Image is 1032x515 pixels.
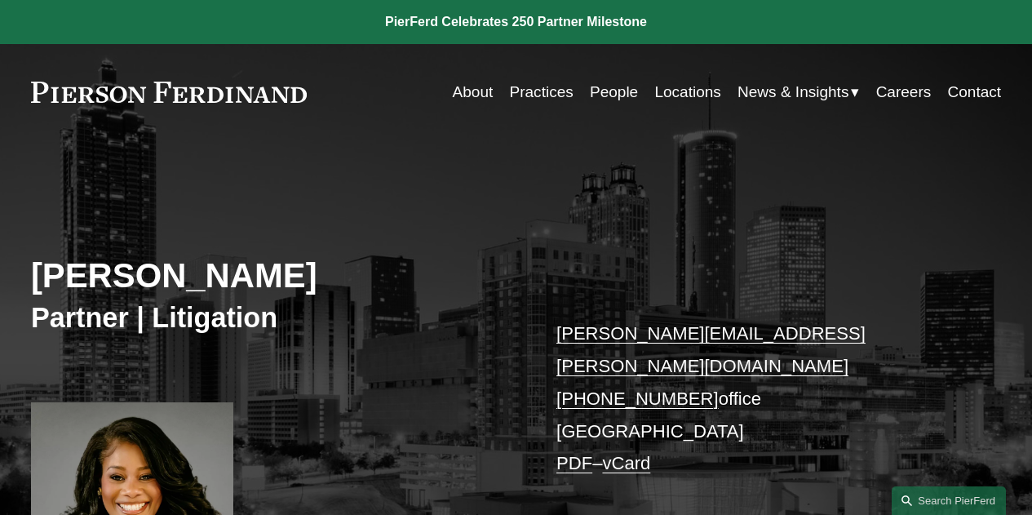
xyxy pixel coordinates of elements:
[602,453,650,473] a: vCard
[556,453,592,473] a: PDF
[892,486,1006,515] a: Search this site
[556,388,719,409] a: [PHONE_NUMBER]
[737,77,859,108] a: folder dropdown
[654,77,720,108] a: Locations
[510,77,574,108] a: Practices
[31,300,516,335] h3: Partner | Litigation
[556,323,866,376] a: [PERSON_NAME][EMAIL_ADDRESS][PERSON_NAME][DOMAIN_NAME]
[948,77,1002,108] a: Contact
[31,255,516,297] h2: [PERSON_NAME]
[556,317,960,480] p: office [GEOGRAPHIC_DATA] –
[590,77,638,108] a: People
[876,77,932,108] a: Careers
[453,77,494,108] a: About
[737,78,848,106] span: News & Insights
